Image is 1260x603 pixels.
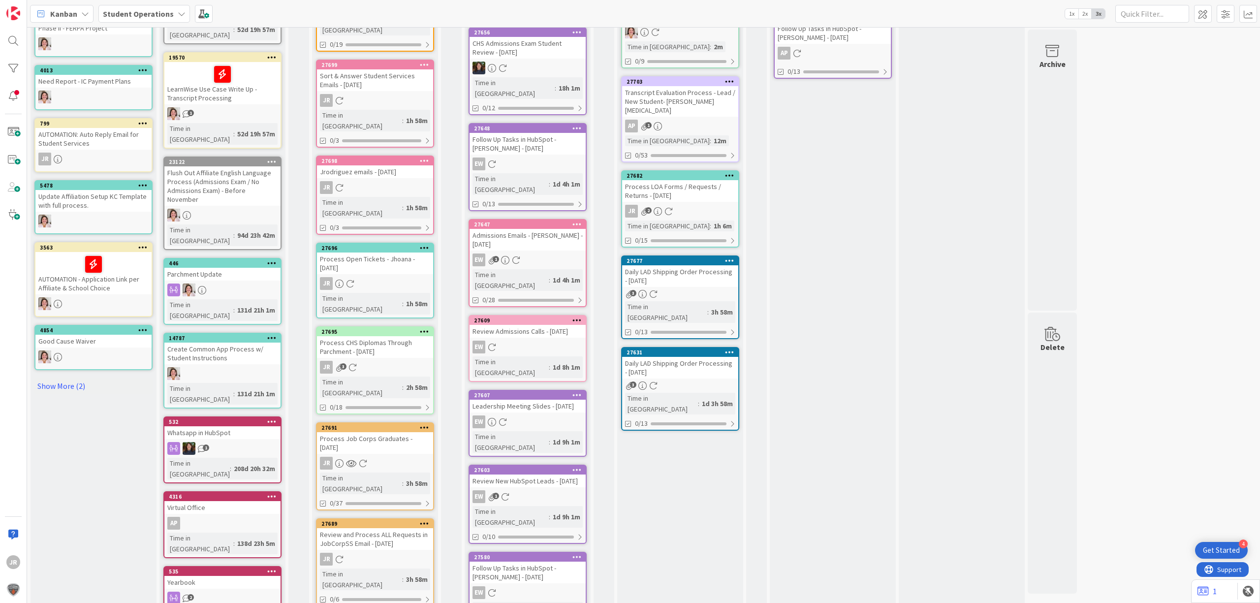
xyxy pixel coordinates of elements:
[774,12,892,79] a: Follow Up Tasks in HubSpot - [PERSON_NAME] - [DATE]AP0/13
[470,490,586,503] div: EW
[710,41,711,52] span: :
[317,327,433,336] div: 27695
[470,341,586,353] div: EW
[627,257,738,264] div: 27677
[635,235,648,246] span: 0/15
[549,511,550,522] span: :
[320,361,333,374] div: JR
[404,478,430,489] div: 3h 58m
[40,182,152,189] div: 5478
[556,83,583,94] div: 18h 1m
[621,170,739,248] a: 27682Process LOA Forms / Requests / Returns - [DATE]JRTime in [GEOGRAPHIC_DATA]:1h 6m0/15
[320,277,333,290] div: JR
[35,181,152,190] div: 5478
[167,458,230,479] div: Time in [GEOGRAPHIC_DATA]
[470,391,586,413] div: 27607Leadership Meeting Slides - [DATE]
[167,19,233,40] div: Time in [GEOGRAPHIC_DATA]
[469,390,587,457] a: 27607Leadership Meeting Slides - [DATE]EWTime in [GEOGRAPHIC_DATA]:1d 9h 1m
[621,347,739,431] a: 27631Daily LAD Shipping Order Processing - [DATE]Time in [GEOGRAPHIC_DATA]:1d 3h 58m0/13
[469,219,587,307] a: 27647Admissions Emails - [PERSON_NAME] - [DATE]EWTime in [GEOGRAPHIC_DATA]:1d 4h 1m0/28
[550,275,583,286] div: 1d 4h 1m
[40,327,152,334] div: 4854
[482,295,495,305] span: 0/28
[34,180,153,234] a: 5478Update Affiliation Setup KC Template with full process.EW
[493,493,499,499] span: 1
[470,466,586,487] div: 27603Review New HubSpot Leads - [DATE]
[470,158,586,170] div: EW
[235,538,278,549] div: 138d 23h 5m
[6,6,20,20] img: Visit kanbanzone.com
[317,432,433,454] div: Process Job Corps Graduates - [DATE]
[402,298,404,309] span: :
[38,91,51,103] img: EW
[35,119,152,128] div: 799
[169,335,281,342] div: 14787
[34,65,153,110] a: 4013Need Report - IC Payment PlansEW
[103,9,174,19] b: Student Operations
[469,315,587,382] a: 27609Review Admissions Calls - [DATE]EWTime in [GEOGRAPHIC_DATA]:1d 8h 1m
[167,107,180,120] img: EW
[316,60,434,148] a: 27699Sort & Answer Student Services Emails - [DATE]JRTime in [GEOGRAPHIC_DATA]:1h 58m0/3
[474,317,586,324] div: 27609
[625,26,638,38] img: EW
[169,493,281,500] div: 4316
[164,107,281,120] div: EW
[164,334,281,364] div: 14787Create Common App Process w/ Student Instructions
[472,490,485,503] div: EW
[622,348,738,357] div: 27631
[404,202,430,213] div: 1h 58m
[1115,5,1189,23] input: Quick Filter...
[645,207,652,214] span: 2
[470,133,586,155] div: Follow Up Tasks in HubSpot - [PERSON_NAME] - [DATE]
[549,179,550,190] span: :
[35,181,152,212] div: 5478Update Affiliation Setup KC Template with full process.
[317,519,433,528] div: 27689
[320,473,402,494] div: Time in [GEOGRAPHIC_DATA]
[330,402,343,413] span: 0/18
[402,382,404,393] span: :
[317,94,433,107] div: JR
[470,229,586,251] div: Admissions Emails - [PERSON_NAME] - [DATE]
[40,120,152,127] div: 799
[622,348,738,379] div: 27631Daily LAD Shipping Order Processing - [DATE]
[470,124,586,133] div: 27648
[470,28,586,59] div: 27656CHS Admissions Exam Student Review - [DATE]
[710,135,711,146] span: :
[233,538,235,549] span: :
[40,67,152,74] div: 4013
[330,135,339,146] span: 0/3
[317,519,433,550] div: 27689Review and Process ALL Requests in JobCorpSS Email - [DATE]
[317,277,433,290] div: JR
[34,242,153,317] a: 3563AUTOMATION - Application Link per Affiliate & School ChoiceEW
[474,467,586,474] div: 27603
[164,268,281,281] div: Parchment Update
[778,47,790,60] div: AP
[330,222,339,233] span: 0/3
[622,357,738,379] div: Daily LAD Shipping Order Processing - [DATE]
[472,431,549,453] div: Time in [GEOGRAPHIC_DATA]
[470,325,586,338] div: Review Admissions Calls - [DATE]
[622,205,738,218] div: JR
[167,517,180,530] div: AP
[470,391,586,400] div: 27607
[35,215,152,227] div: EW
[775,47,891,60] div: AP
[38,350,51,363] img: EW
[711,221,734,231] div: 1h 6m
[330,39,343,50] span: 0/19
[35,128,152,150] div: AUTOMATION: Auto Reply Email for Student Services
[321,328,433,335] div: 27695
[35,326,152,348] div: 4854Good Cause Waiver
[621,255,739,339] a: 27677Daily LAD Shipping Order Processing - [DATE]Time in [GEOGRAPHIC_DATA]:3h 58m0/13
[35,37,152,50] div: EW
[622,77,738,86] div: 27703
[470,466,586,475] div: 27603
[35,243,152,252] div: 3563
[35,326,152,335] div: 4854
[235,230,278,241] div: 94d 23h 42m
[775,22,891,44] div: Follow Up Tasks in HubSpot - [PERSON_NAME] - [DATE]
[470,124,586,155] div: 27648Follow Up Tasks in HubSpot - [PERSON_NAME] - [DATE]
[38,37,51,50] img: EW
[469,123,587,211] a: 27648Follow Up Tasks in HubSpot - [PERSON_NAME] - [DATE]EWTime in [GEOGRAPHIC_DATA]:1d 4h 1m0/13
[164,492,281,501] div: 4316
